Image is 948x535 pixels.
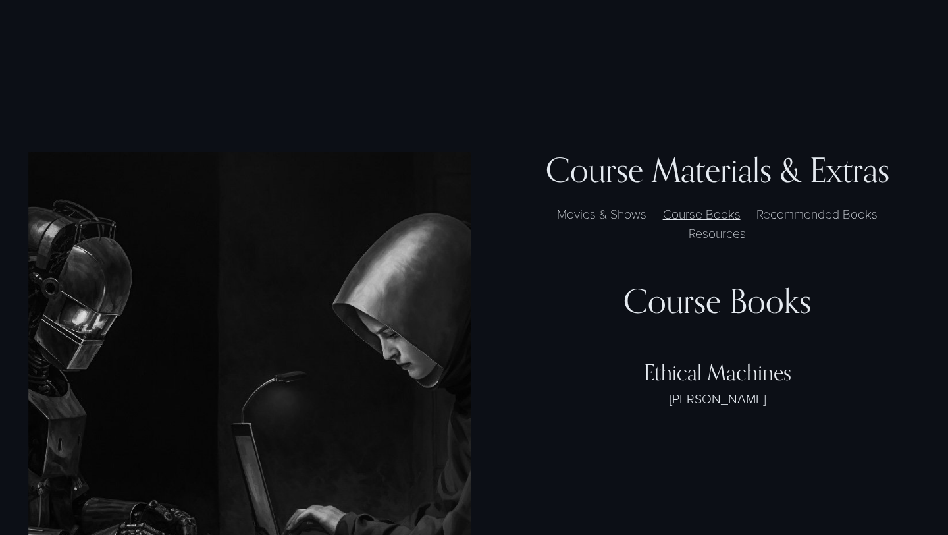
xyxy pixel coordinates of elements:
[656,204,747,223] label: Course Books
[515,152,919,188] h3: Course Materials & Extras
[750,204,883,223] label: Recommended Books
[550,204,652,223] label: Movies & Shows
[515,281,919,322] div: Course Books
[515,360,919,386] div: Ethical Machines
[682,223,752,242] label: Resources
[515,389,919,407] div: [PERSON_NAME]
[515,281,919,433] div: Course Books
